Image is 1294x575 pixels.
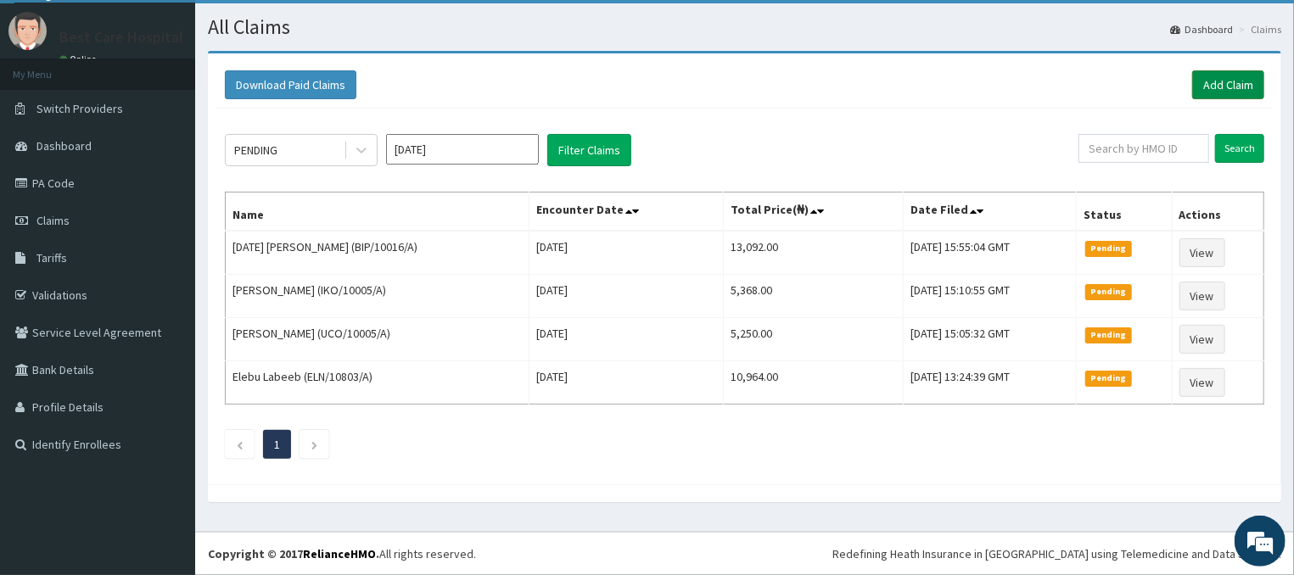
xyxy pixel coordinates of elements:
[547,134,631,166] button: Filter Claims
[226,361,529,405] td: Elebu Labeeb (ELN/10803/A)
[8,12,47,50] img: User Image
[36,101,123,116] span: Switch Providers
[1235,22,1281,36] li: Claims
[226,231,529,275] td: [DATE] [PERSON_NAME] (BIP/10016/A)
[529,318,724,361] td: [DATE]
[1192,70,1264,99] a: Add Claim
[724,231,904,275] td: 13,092.00
[1170,22,1233,36] a: Dashboard
[724,275,904,318] td: 5,368.00
[1085,327,1132,343] span: Pending
[36,250,67,265] span: Tariffs
[226,318,529,361] td: [PERSON_NAME] (UCO/10005/A)
[208,16,1281,38] h1: All Claims
[529,193,724,232] th: Encounter Date
[904,231,1077,275] td: [DATE] 15:55:04 GMT
[8,389,323,449] textarea: Type your message and hit 'Enter'
[59,30,183,45] p: Best Care Hospital
[904,275,1077,318] td: [DATE] 15:10:55 GMT
[234,142,277,159] div: PENDING
[1179,368,1225,397] a: View
[1078,134,1209,163] input: Search by HMO ID
[226,275,529,318] td: [PERSON_NAME] (IKO/10005/A)
[278,8,319,49] div: Minimize live chat window
[904,361,1077,405] td: [DATE] 13:24:39 GMT
[386,134,539,165] input: Select Month and Year
[311,437,318,452] a: Next page
[59,53,100,65] a: Online
[832,545,1281,562] div: Redefining Heath Insurance in [GEOGRAPHIC_DATA] using Telemedicine and Data Science!
[1085,371,1132,386] span: Pending
[1085,241,1132,256] span: Pending
[724,318,904,361] td: 5,250.00
[98,176,234,348] span: We're online!
[208,546,379,561] strong: Copyright © 2017 .
[1077,193,1172,232] th: Status
[226,193,529,232] th: Name
[236,437,244,452] a: Previous page
[1215,134,1264,163] input: Search
[274,437,280,452] a: Page 1 is your current page
[195,532,1294,575] footer: All rights reserved.
[36,138,92,154] span: Dashboard
[529,231,724,275] td: [DATE]
[904,193,1077,232] th: Date Filed
[724,361,904,405] td: 10,964.00
[1179,238,1225,267] a: View
[904,318,1077,361] td: [DATE] 15:05:32 GMT
[303,546,376,561] a: RelianceHMO
[1172,193,1263,232] th: Actions
[225,70,356,99] button: Download Paid Claims
[529,361,724,405] td: [DATE]
[724,193,904,232] th: Total Price(₦)
[36,213,70,228] span: Claims
[1179,282,1225,310] a: View
[31,85,69,127] img: d_794563401_company_1708531726252_794563401
[1085,284,1132,299] span: Pending
[88,95,285,117] div: Chat with us now
[1179,325,1225,354] a: View
[529,275,724,318] td: [DATE]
